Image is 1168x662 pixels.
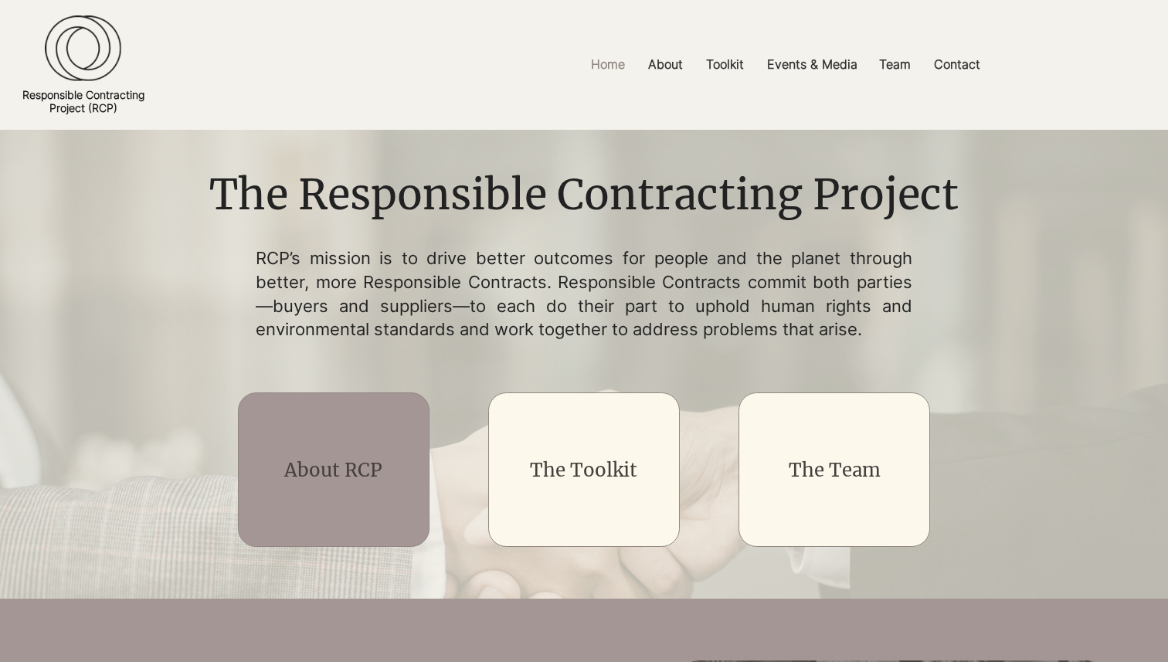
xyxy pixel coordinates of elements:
[868,47,922,82] a: Team
[698,47,752,82] p: Toolkit
[198,166,969,225] h1: The Responsible Contracting Project
[871,47,918,82] p: Team
[256,246,912,341] p: RCP’s mission is to drive better outcomes for people and the planet through better, more Responsi...
[402,47,1168,82] nav: Site
[922,47,992,82] a: Contact
[755,47,868,82] a: Events & Media
[694,47,755,82] a: Toolkit
[637,47,694,82] a: About
[789,458,881,482] a: The Team
[579,47,637,82] a: Home
[22,88,144,114] a: Responsible ContractingProject (RCP)
[759,47,865,82] p: Events & Media
[926,47,988,82] p: Contact
[284,458,382,482] a: About RCP
[530,458,637,482] a: The Toolkit
[583,47,633,82] p: Home
[640,47,691,82] p: About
